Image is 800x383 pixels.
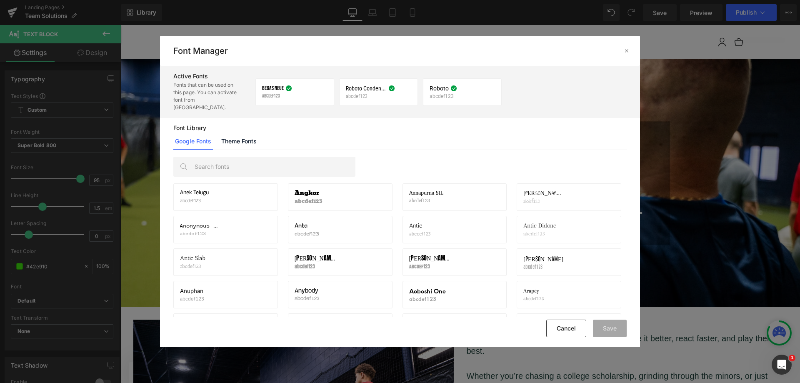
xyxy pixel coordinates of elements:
[387,7,437,28] a: Support
[346,93,387,99] p: abcdef123
[262,85,284,92] span: Bebas Neue
[523,198,564,204] p: abcdef123
[523,231,558,237] p: abcdef123
[409,263,450,269] p: abcdef123
[295,190,319,197] span: Angkor
[409,255,450,262] span: [PERSON_NAME]
[409,288,446,294] span: Aoboshi One
[266,7,325,28] a: Why MaxBP?
[190,157,355,176] input: Search fonts
[180,255,205,262] span: Antic Slab
[180,223,221,229] span: Anonymous Pro
[173,81,238,111] p: Fonts that can be used on this page. You can activate font from [GEOGRAPHIC_DATA].
[430,93,457,99] p: abcdef123
[546,320,586,337] button: Cancel
[180,288,203,294] span: Anuphan
[334,13,370,21] span: Community
[295,296,320,302] p: abcdef123
[173,46,228,56] h2: Font Manager
[220,133,258,150] a: Theme Fonts
[789,355,795,361] span: 1
[409,231,431,237] p: abcdef123
[409,223,422,229] span: Antic
[395,13,421,21] span: Support
[409,190,443,197] span: Annapurna SIL
[224,7,265,28] a: Shop
[180,231,221,237] p: abcdef123
[409,296,447,302] p: abcdef123
[593,320,627,337] button: Save
[523,223,556,229] span: Antic Didone
[523,288,539,294] span: Arapey
[523,263,564,269] p: abcdef123
[295,263,335,269] p: abcdef123
[180,263,207,269] p: abcdef123
[56,14,94,21] img: MaxBP
[173,125,627,131] p: Font Library
[409,198,445,204] p: abcdef123
[180,198,210,204] p: abcdef123
[523,296,544,302] p: abcdef123
[325,7,387,28] a: Community
[346,307,667,332] p: Our mission is simple - to help every player see it better, react faster, and play their best.
[180,190,209,197] span: Anek Telugu
[346,296,381,305] strong: MISSION
[430,85,449,92] span: Roboto
[772,355,792,375] iframe: Intercom live chat
[523,255,563,262] span: [PERSON_NAME]
[180,296,205,302] p: abcdef123
[295,198,322,204] p: abcdef123
[597,8,607,26] a: Login
[295,255,335,262] span: [PERSON_NAME]
[295,231,319,237] p: abcdef123
[262,93,292,99] p: abcdef123
[346,85,387,92] span: Roboto Condensed
[274,13,316,21] span: Why MaxBP?
[523,190,564,197] span: [PERSON_NAME] Use Your Telescope
[295,223,307,229] span: Anta
[173,133,213,150] a: Google Fonts
[295,288,318,294] span: Anybody
[232,13,249,21] span: Shop
[173,73,208,80] span: Active Fonts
